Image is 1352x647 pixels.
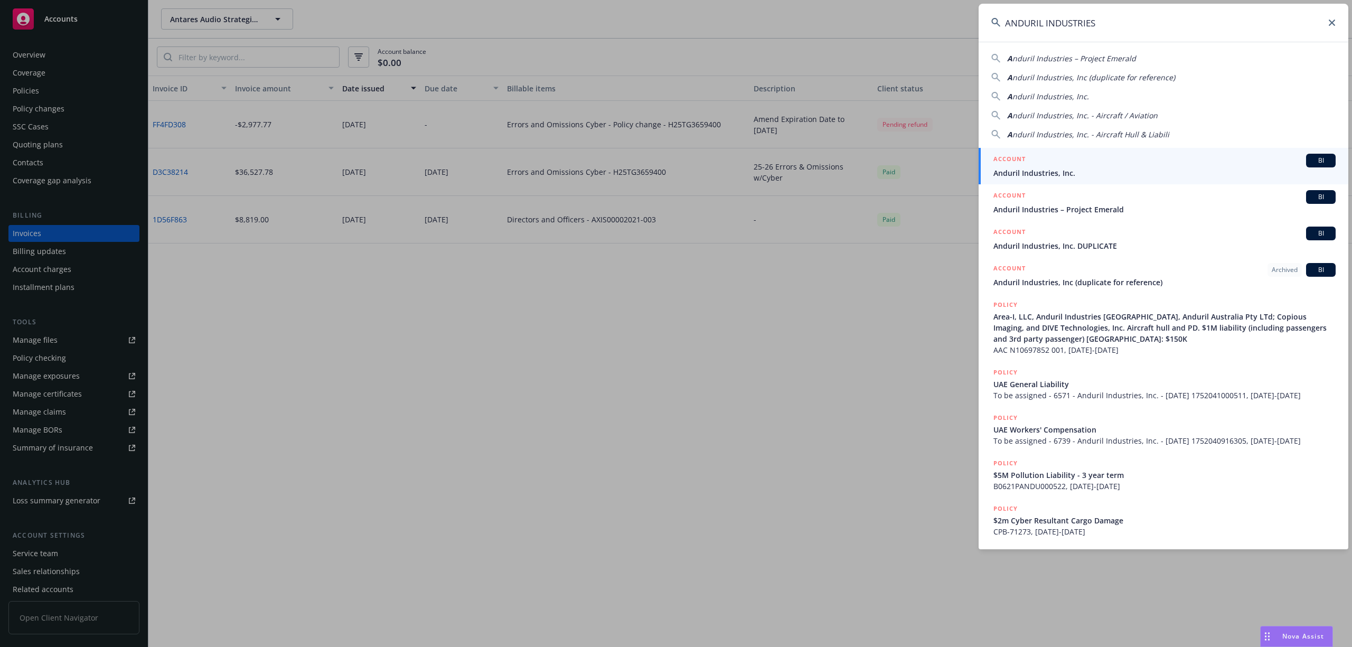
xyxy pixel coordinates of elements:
h5: ACCOUNT [993,190,1026,203]
span: BI [1310,192,1331,202]
a: ACCOUNTBIAnduril Industries, Inc. [979,148,1348,184]
span: Anduril Industries, Inc (duplicate for reference) [993,277,1336,288]
span: Nova Assist [1282,632,1324,641]
span: Archived [1272,265,1298,275]
a: POLICYUAE Workers' CompensationTo be assigned - 6739 - Anduril Industries, Inc. - [DATE] 17520409... [979,407,1348,452]
a: POLICY$5M Pollution Liability - 3 year termB0621PANDU000522, [DATE]-[DATE] [979,452,1348,498]
h5: ACCOUNT [993,154,1026,166]
h5: ACCOUNT [993,263,1026,276]
h5: POLICY [993,299,1018,310]
span: A [1007,72,1012,82]
a: POLICYUAE General LiabilityTo be assigned - 6571 - Anduril Industries, Inc. - [DATE] 175204100051... [979,361,1348,407]
span: nduril Industries – Project Emerald [1012,53,1136,63]
span: nduril Industries, Inc. - Aircraft / Aviation [1012,110,1158,120]
span: Anduril Industries – Project Emerald [993,204,1336,215]
a: ACCOUNTBIAnduril Industries – Project Emerald [979,184,1348,221]
span: $2m Cyber Resultant Cargo Damage [993,515,1336,526]
h5: POLICY [993,458,1018,468]
span: BI [1310,156,1331,165]
a: POLICYArea-I, LLC, Anduril Industries [GEOGRAPHIC_DATA], Anduril Australia Pty LTd; Copious Imagi... [979,294,1348,361]
span: CPB-71273, [DATE]-[DATE] [993,526,1336,537]
span: $5M Pollution Liability - 3 year term [993,470,1336,481]
button: Nova Assist [1260,626,1333,647]
span: A [1007,110,1012,120]
span: Anduril Industries, Inc. [993,167,1336,179]
span: nduril Industries, Inc (duplicate for reference) [1012,72,1175,82]
input: Search... [979,4,1348,42]
span: To be assigned - 6571 - Anduril Industries, Inc. - [DATE] 1752041000511, [DATE]-[DATE] [993,390,1336,401]
span: nduril Industries, Inc. [1012,91,1089,101]
span: nduril Industries, Inc. - Aircraft Hull & Liabili [1012,129,1169,139]
a: POLICY$2m Cyber Resultant Cargo DamageCPB-71273, [DATE]-[DATE] [979,498,1348,543]
span: A [1007,91,1012,101]
div: Drag to move [1261,626,1274,646]
h5: POLICY [993,367,1018,378]
span: Area-I, LLC, Anduril Industries [GEOGRAPHIC_DATA], Anduril Australia Pty LTd; Copious Imaging, an... [993,311,1336,344]
span: A [1007,129,1012,139]
span: AAC N10697852 001, [DATE]-[DATE] [993,344,1336,355]
a: ACCOUNTArchivedBIAnduril Industries, Inc (duplicate for reference) [979,257,1348,294]
h5: ACCOUNT [993,227,1026,239]
h5: POLICY [993,503,1018,514]
span: BI [1310,229,1331,238]
span: A [1007,53,1012,63]
h5: POLICY [993,412,1018,423]
span: To be assigned - 6739 - Anduril Industries, Inc. - [DATE] 1752040916305, [DATE]-[DATE] [993,435,1336,446]
span: BI [1310,265,1331,275]
span: UAE General Liability [993,379,1336,390]
span: UAE Workers' Compensation [993,424,1336,435]
a: ACCOUNTBIAnduril Industries, Inc. DUPLICATE [979,221,1348,257]
span: Anduril Industries, Inc. DUPLICATE [993,240,1336,251]
span: B0621PANDU000522, [DATE]-[DATE] [993,481,1336,492]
